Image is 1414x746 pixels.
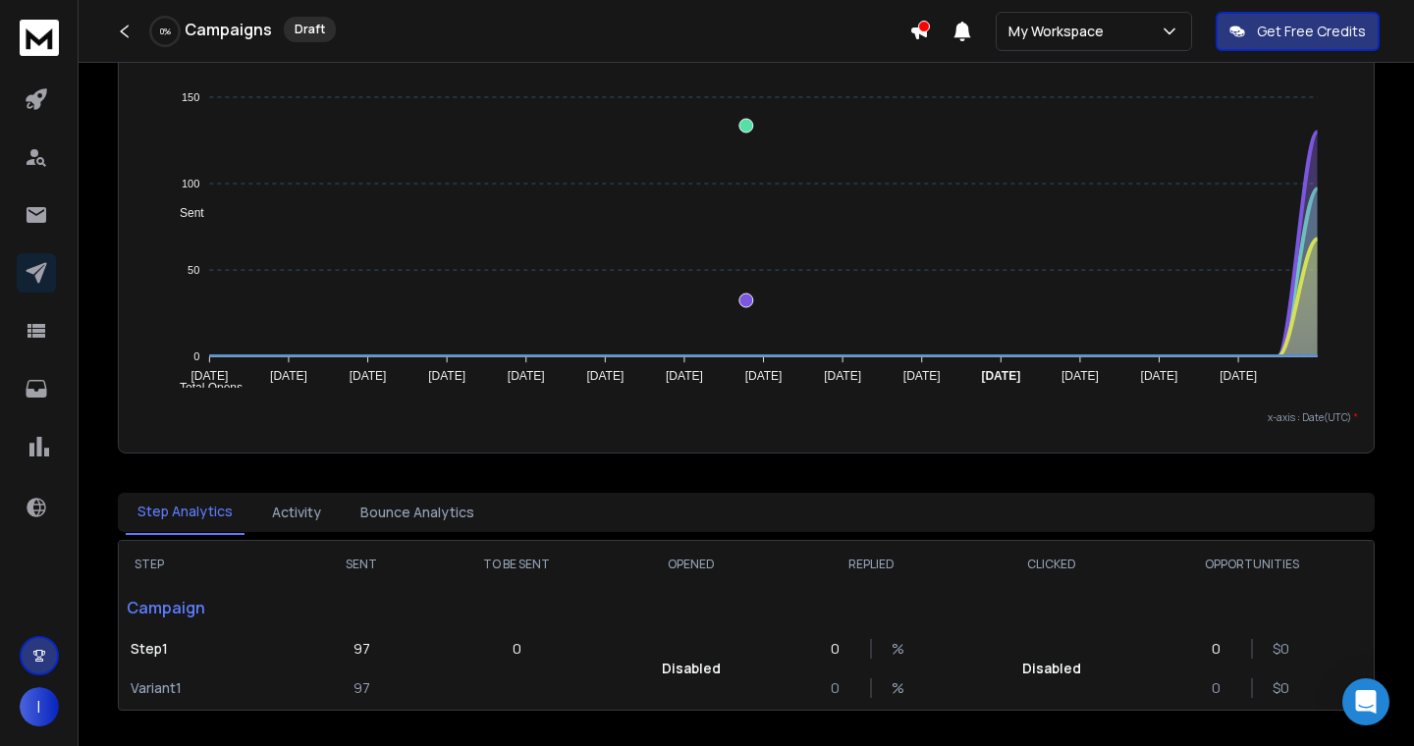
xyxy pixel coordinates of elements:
p: Disabled [662,659,721,678]
h1: Campaigns [185,18,272,41]
span: Sent [165,206,204,220]
button: Activity [260,491,333,534]
th: SENT [300,541,422,588]
span: Total Opens [165,381,243,395]
p: % [892,639,911,659]
p: Campaign [119,588,300,627]
tspan: [DATE] [191,369,229,383]
tspan: [DATE] [1220,369,1257,383]
th: REPLIED [771,541,972,588]
p: % [892,678,911,698]
tspan: [DATE] [666,369,703,383]
tspan: [DATE] [903,369,941,383]
p: x-axis : Date(UTC) [135,410,1358,425]
tspan: 100 [182,178,199,189]
div: Draft [284,17,336,42]
button: Bounce Analytics [349,491,486,534]
p: $ 0 [1273,678,1292,698]
tspan: [DATE] [1141,369,1178,383]
p: 0 [831,639,850,659]
tspan: [DATE] [428,369,465,383]
button: Step Analytics [126,490,245,535]
p: 97 [353,639,370,659]
p: 0 [513,639,521,659]
p: 0 % [160,26,171,37]
tspan: 50 [188,264,199,276]
tspan: 0 [193,350,199,362]
th: STEP [119,541,300,588]
tspan: [DATE] [508,369,545,383]
tspan: [DATE] [982,369,1021,383]
p: Step 1 [131,639,289,659]
p: My Workspace [1008,22,1112,41]
p: Disabled [1022,659,1081,678]
button: I [20,687,59,726]
div: Open Intercom Messenger [1342,678,1389,725]
p: 0 [1212,639,1231,659]
tspan: [DATE] [745,369,783,383]
p: $ 0 [1273,639,1292,659]
p: 0 [1212,678,1231,698]
p: 0 [831,678,850,698]
th: CLICKED [972,541,1131,588]
p: 97 [353,678,370,698]
img: logo [20,20,59,56]
th: OPPORTUNITIES [1131,541,1374,588]
tspan: [DATE] [824,369,861,383]
p: Get Free Credits [1257,22,1366,41]
tspan: [DATE] [350,369,387,383]
button: Get Free Credits [1216,12,1380,51]
tspan: [DATE] [587,369,625,383]
tspan: 150 [182,91,199,103]
th: OPENED [612,541,771,588]
th: TO BE SENT [422,541,612,588]
tspan: [DATE] [270,369,307,383]
p: Variant 1 [131,678,289,698]
tspan: [DATE] [1061,369,1099,383]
